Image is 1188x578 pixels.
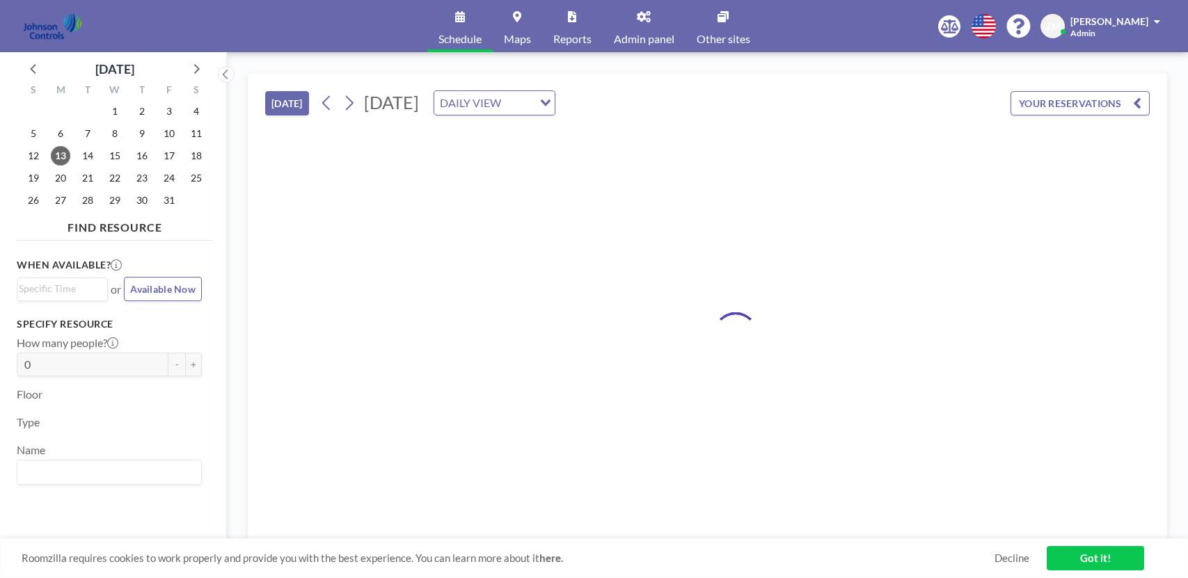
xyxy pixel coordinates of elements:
[1070,28,1095,38] span: Admin
[24,146,43,166] span: Sunday, October 12, 2025
[24,168,43,188] span: Sunday, October 19, 2025
[504,33,531,45] span: Maps
[1070,15,1148,27] span: [PERSON_NAME]
[364,92,419,113] span: [DATE]
[102,82,129,100] div: W
[22,552,995,565] span: Roomzilla requires cookies to work properly and provide you with the best experience. You can lea...
[105,102,125,121] span: Wednesday, October 1, 2025
[17,336,118,350] label: How many people?
[434,91,555,115] div: Search for option
[17,215,213,234] h4: FIND RESOURCE
[168,353,185,376] button: -
[105,146,125,166] span: Wednesday, October 15, 2025
[437,94,504,112] span: DAILY VIEW
[159,146,179,166] span: Friday, October 17, 2025
[19,281,100,296] input: Search for option
[159,168,179,188] span: Friday, October 24, 2025
[159,124,179,143] span: Friday, October 10, 2025
[132,146,152,166] span: Thursday, October 16, 2025
[187,102,206,121] span: Saturday, October 4, 2025
[1011,91,1150,115] button: YOUR RESERVATIONS
[51,124,70,143] span: Monday, October 6, 2025
[17,443,45,457] label: Name
[187,124,206,143] span: Saturday, October 11, 2025
[74,82,102,100] div: T
[155,82,182,100] div: F
[553,33,592,45] span: Reports
[265,91,309,115] button: [DATE]
[1047,546,1144,570] a: Got it!
[17,460,201,484] div: Search for option
[51,191,70,210] span: Monday, October 27, 2025
[17,318,202,330] h3: Specify resource
[132,102,152,121] span: Thursday, October 2, 2025
[95,59,134,79] div: [DATE]
[697,33,750,45] span: Other sites
[47,82,74,100] div: M
[105,191,125,210] span: Wednesday, October 29, 2025
[78,191,97,210] span: Tuesday, October 28, 2025
[505,94,532,112] input: Search for option
[22,13,83,40] img: organization-logo
[20,82,47,100] div: S
[17,387,42,401] label: Floor
[995,552,1029,565] a: Decline
[185,353,202,376] button: +
[182,82,209,100] div: S
[105,168,125,188] span: Wednesday, October 22, 2025
[187,168,206,188] span: Saturday, October 25, 2025
[614,33,674,45] span: Admin panel
[111,282,121,296] span: or
[19,463,193,481] input: Search for option
[1045,20,1061,33] span: ZM
[24,191,43,210] span: Sunday, October 26, 2025
[17,278,107,299] div: Search for option
[128,82,155,100] div: T
[130,283,196,295] span: Available Now
[159,191,179,210] span: Friday, October 31, 2025
[132,168,152,188] span: Thursday, October 23, 2025
[24,124,43,143] span: Sunday, October 5, 2025
[17,415,40,429] label: Type
[51,168,70,188] span: Monday, October 20, 2025
[438,33,482,45] span: Schedule
[124,277,202,301] button: Available Now
[132,191,152,210] span: Thursday, October 30, 2025
[78,168,97,188] span: Tuesday, October 21, 2025
[132,124,152,143] span: Thursday, October 9, 2025
[187,146,206,166] span: Saturday, October 18, 2025
[539,552,563,564] a: here.
[78,146,97,166] span: Tuesday, October 14, 2025
[105,124,125,143] span: Wednesday, October 8, 2025
[159,102,179,121] span: Friday, October 3, 2025
[51,146,70,166] span: Monday, October 13, 2025
[78,124,97,143] span: Tuesday, October 7, 2025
